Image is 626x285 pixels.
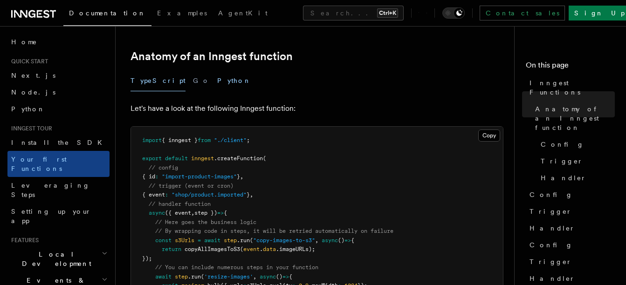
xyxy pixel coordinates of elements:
[276,273,282,280] span: ()
[263,246,276,252] span: data
[480,6,565,20] a: Contact sales
[11,156,67,172] span: Your first Functions
[250,237,253,244] span: (
[351,237,354,244] span: {
[165,155,188,162] span: default
[201,273,204,280] span: (
[344,237,351,244] span: =>
[260,273,276,280] span: async
[526,220,615,237] a: Handler
[165,210,191,216] span: ({ event
[175,273,188,280] span: step
[142,155,162,162] span: export
[155,273,172,280] span: await
[478,129,500,142] button: Copy
[175,237,194,244] span: s3Urls
[204,237,220,244] span: await
[131,102,503,115] p: Let's have a look at the following Inngest function:
[11,72,55,79] span: Next.js
[149,183,234,189] span: // trigger (event or cron)
[162,173,237,180] span: "import-product-images"
[188,273,201,280] span: .run
[303,6,404,20] button: Search...Ctrl+K
[315,237,318,244] span: ,
[250,191,253,198] span: ,
[198,137,211,143] span: from
[157,9,207,17] span: Examples
[530,274,575,283] span: Handler
[260,246,263,252] span: .
[7,67,110,84] a: Next.js
[530,257,572,266] span: Trigger
[535,104,615,132] span: Anatomy of an Inngest function
[149,201,211,207] span: // handler function
[530,207,572,216] span: Trigger
[224,210,227,216] span: {
[185,246,240,252] span: copyAllImagesToS3
[276,246,315,252] span: .imageURLs);
[530,240,573,250] span: Config
[7,34,110,50] a: Home
[213,3,273,25] a: AgentKit
[7,203,110,229] a: Setting up your app
[377,8,398,18] kbd: Ctrl+K
[191,210,194,216] span: ,
[217,210,224,216] span: =>
[11,37,37,47] span: Home
[7,58,48,65] span: Quick start
[165,191,168,198] span: :
[526,253,615,270] a: Trigger
[11,139,108,146] span: Install the SDK
[131,70,186,91] button: TypeScript
[191,155,214,162] span: inngest
[243,246,260,252] span: event
[194,210,217,216] span: step })
[237,237,250,244] span: .run
[151,3,213,25] a: Examples
[526,186,615,203] a: Config
[214,155,263,162] span: .createFunction
[7,246,110,272] button: Local Development
[172,191,247,198] span: "shop/product.imported"
[224,237,237,244] span: step
[217,70,251,91] button: Python
[541,173,586,183] span: Handler
[531,101,615,136] a: Anatomy of an Inngest function
[149,164,178,171] span: // config
[142,173,155,180] span: { id
[7,101,110,117] a: Python
[162,137,198,143] span: { inngest }
[537,153,615,170] a: Trigger
[204,273,253,280] span: 'resize-images'
[142,191,165,198] span: { event
[530,224,575,233] span: Handler
[526,237,615,253] a: Config
[526,203,615,220] a: Trigger
[155,264,318,271] span: // You can include numerous steps in your function
[237,173,240,180] span: }
[69,9,146,17] span: Documentation
[155,173,158,180] span: :
[537,170,615,186] a: Handler
[253,237,315,244] span: "copy-images-to-s3"
[142,255,152,262] span: });
[247,137,250,143] span: ;
[537,136,615,153] a: Config
[247,191,250,198] span: }
[322,237,338,244] span: async
[162,246,181,252] span: return
[198,237,201,244] span: =
[218,9,268,17] span: AgentKit
[11,88,55,96] span: Node.js
[155,237,172,244] span: const
[240,173,243,180] span: ,
[541,140,584,149] span: Config
[11,105,45,113] span: Python
[442,7,465,19] button: Toggle dark mode
[155,228,393,234] span: // By wrapping code in steps, it will be retried automatically on failure
[338,237,344,244] span: ()
[263,155,266,162] span: (
[155,219,256,225] span: // Here goes the business logic
[11,208,91,224] span: Setting up your app
[193,70,210,91] button: Go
